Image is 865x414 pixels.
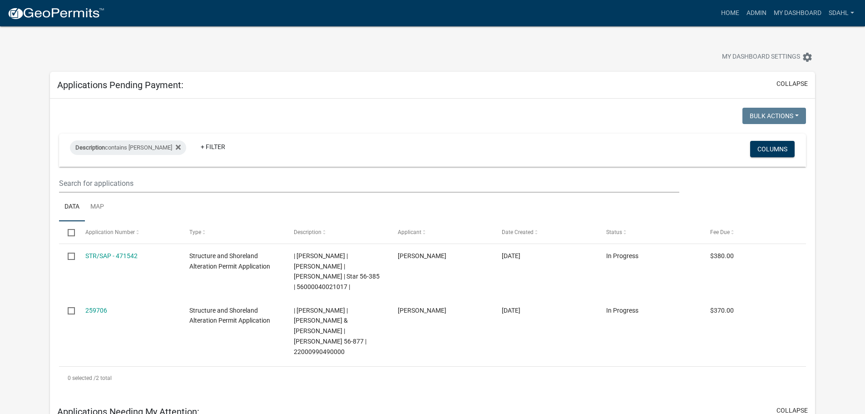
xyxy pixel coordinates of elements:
button: My Dashboard Settingssettings [715,48,820,66]
span: $380.00 [710,252,734,259]
a: Admin [743,5,770,22]
a: sdahl [825,5,858,22]
datatable-header-cell: Type [181,221,285,243]
datatable-header-cell: Fee Due [702,221,806,243]
span: 08/30/2025 [502,252,520,259]
datatable-header-cell: Status [598,221,702,243]
i: settings [802,52,813,63]
span: Date Created [502,229,534,235]
a: Data [59,193,85,222]
a: + Filter [193,139,232,155]
span: My Dashboard Settings [722,52,800,63]
div: collapse [50,99,815,398]
span: Fee Due [710,229,730,235]
datatable-header-cell: Description [285,221,389,243]
a: My Dashboard [770,5,825,22]
button: collapse [776,79,808,89]
span: Applicant [398,229,421,235]
div: contains [PERSON_NAME] [70,140,186,155]
button: Bulk Actions [742,108,806,124]
datatable-header-cell: Applicant [389,221,493,243]
h5: Applications Pending Payment: [57,80,183,90]
a: 259706 [85,307,107,314]
span: allen sellner [398,307,446,314]
span: In Progress [606,252,638,259]
datatable-header-cell: Application Number [77,221,181,243]
span: Type [189,229,201,235]
span: Description [75,144,105,151]
div: 2 total [59,367,806,389]
span: In Progress [606,307,638,314]
span: Structure and Shoreland Alteration Permit Application [189,307,270,324]
span: | Sheila Dahl | CHAD T CONZEMIUS | CHRISTINA M FONDER | Star 56-385 | 56000040021017 | [294,252,380,290]
datatable-header-cell: Date Created [493,221,597,243]
span: 05/15/2024 [502,307,520,314]
span: Application Number [85,229,135,235]
span: 0 selected / [68,375,96,381]
input: Search for applications [59,174,679,193]
datatable-header-cell: Select [59,221,76,243]
span: chad [398,252,446,259]
span: Status [606,229,622,235]
a: Home [717,5,743,22]
span: Description [294,229,321,235]
span: | Sheila Dahl | NASH,KYLE & NICOLE | Jewett 56-877 | 22000990490000 [294,307,366,355]
button: Columns [750,141,795,157]
a: Map [85,193,109,222]
a: STR/SAP - 471542 [85,252,138,259]
span: Structure and Shoreland Alteration Permit Application [189,252,270,270]
span: $370.00 [710,307,734,314]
